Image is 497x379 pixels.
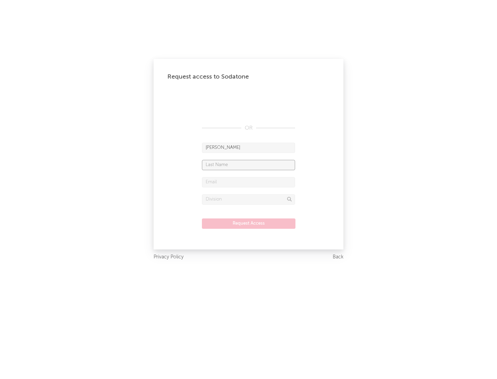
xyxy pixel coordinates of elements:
div: OR [202,124,295,132]
div: Request access to Sodatone [167,73,330,81]
a: Back [333,253,343,262]
input: Last Name [202,160,295,170]
button: Request Access [202,218,295,229]
input: First Name [202,143,295,153]
a: Privacy Policy [154,253,184,262]
input: Email [202,177,295,187]
input: Division [202,194,295,205]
